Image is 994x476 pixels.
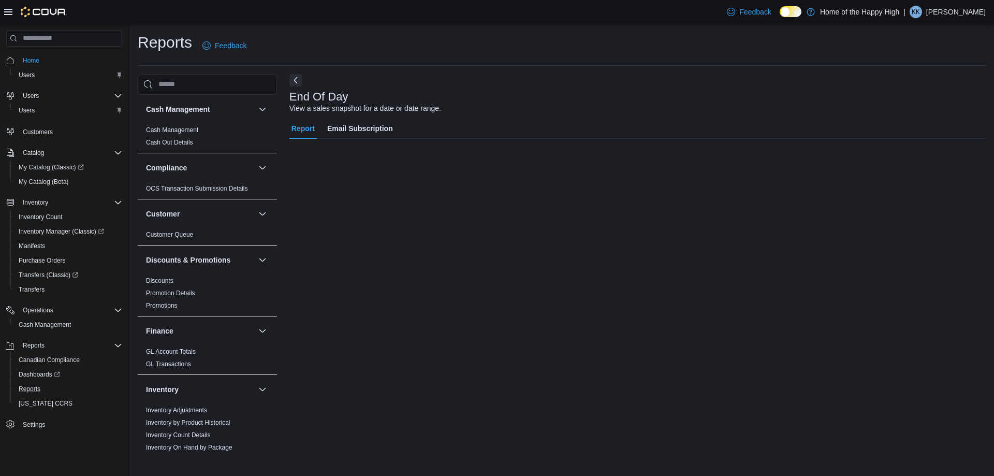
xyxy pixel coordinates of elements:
button: Canadian Compliance [10,353,126,367]
span: Purchase Orders [14,254,122,267]
span: Users [19,90,122,102]
span: Users [19,71,35,79]
span: GL Account Totals [146,348,196,356]
button: Users [10,103,126,118]
span: My Catalog (Classic) [19,163,84,171]
a: Canadian Compliance [14,354,84,366]
button: Next [289,74,302,86]
a: Reports [14,383,45,395]
div: Discounts & Promotions [138,275,277,316]
span: Customer Queue [146,230,193,239]
button: Inventory Count [10,210,126,224]
a: Transfers (Classic) [14,269,82,281]
button: Operations [2,303,126,318]
button: My Catalog (Beta) [10,175,126,189]
span: Inventory by Product Historical [146,419,230,427]
img: Cova [21,7,67,17]
a: Inventory Manager (Classic) [14,225,108,238]
h3: Finance [146,326,173,336]
span: Promotions [146,301,178,310]
div: View a sales snapshot for a date or date range. [289,103,441,114]
span: Operations [23,306,53,314]
span: Cash Management [19,321,71,329]
span: OCS Transaction Submission Details [146,184,248,193]
a: Inventory by Product Historical [146,419,230,426]
button: Cash Management [10,318,126,332]
span: Email Subscription [327,118,393,139]
a: [US_STATE] CCRS [14,397,77,410]
span: Canadian Compliance [14,354,122,366]
button: Catalog [2,146,126,160]
button: Discounts & Promotions [256,254,269,266]
span: My Catalog (Beta) [14,176,122,188]
button: Reports [19,339,49,352]
button: Compliance [256,162,269,174]
div: Compliance [138,182,277,199]
button: Customer [256,208,269,220]
span: Manifests [19,242,45,250]
a: Cash Management [14,319,75,331]
div: Cash Management [138,124,277,153]
a: Transfers (Classic) [10,268,126,282]
span: Dashboards [14,368,122,381]
span: Cash Management [14,319,122,331]
button: Manifests [10,239,126,253]
span: Cash Out Details [146,138,193,147]
a: Customers [19,126,57,138]
a: OCS Transaction Submission Details [146,185,248,192]
a: Feedback [723,2,775,22]
a: Inventory Adjustments [146,407,207,414]
span: Inventory Manager (Classic) [14,225,122,238]
a: Inventory Count [14,211,67,223]
button: Reports [10,382,126,396]
span: Customers [19,125,122,138]
span: Home [19,54,122,67]
a: Dashboards [14,368,64,381]
a: Settings [19,419,49,431]
button: Cash Management [146,104,254,114]
button: [US_STATE] CCRS [10,396,126,411]
span: Cash Management [146,126,198,134]
button: Customer [146,209,254,219]
span: Inventory On Hand by Package [146,443,232,452]
p: | [903,6,905,18]
a: Customer Queue [146,231,193,238]
a: Cash Out Details [146,139,193,146]
span: My Catalog (Classic) [14,161,122,174]
span: [US_STATE] CCRS [19,399,72,408]
button: Inventory [19,196,52,209]
a: GL Account Totals [146,348,196,355]
span: Reports [23,341,45,350]
span: Catalog [23,149,44,157]
span: Transfers [19,285,45,294]
span: Inventory Count [14,211,122,223]
span: Report [291,118,315,139]
span: Users [23,92,39,100]
span: Inventory [19,196,122,209]
span: Dashboards [19,370,60,379]
span: Feedback [739,7,771,17]
nav: Complex example [6,49,122,459]
button: Inventory [2,195,126,210]
div: Customer [138,228,277,245]
span: Inventory Count Details [146,431,211,439]
span: Canadian Compliance [19,356,80,364]
span: Operations [19,304,122,316]
button: Inventory [256,383,269,396]
span: GL Transactions [146,360,191,368]
div: Finance [138,345,277,374]
span: Promotion Details [146,289,195,297]
span: Users [14,104,122,117]
a: My Catalog (Beta) [14,176,73,188]
button: Finance [256,325,269,337]
button: Transfers [10,282,126,297]
a: Inventory Count Details [146,431,211,439]
a: Dashboards [10,367,126,382]
h3: Inventory [146,384,179,395]
span: Washington CCRS [14,397,122,410]
span: Feedback [215,40,246,51]
a: Feedback [198,35,251,56]
span: Reports [19,385,40,393]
